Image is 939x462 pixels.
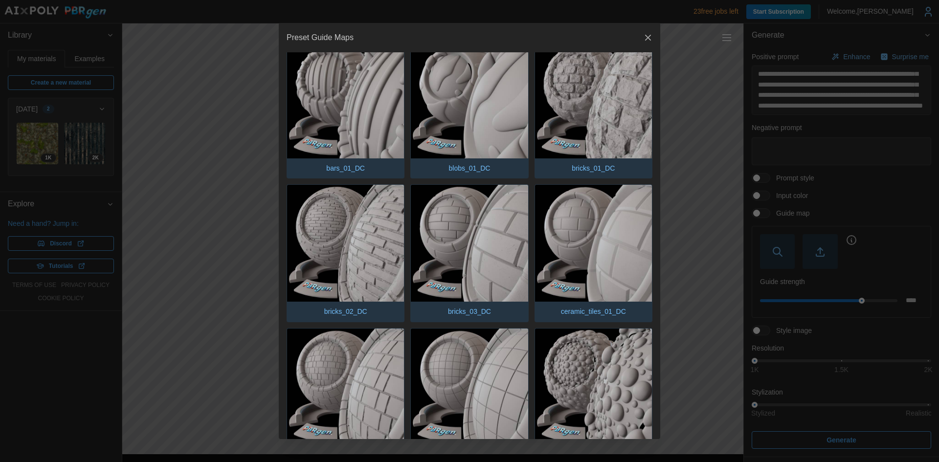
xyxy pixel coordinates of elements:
[535,184,652,322] button: ceramic_tiles_01_DC.pngceramic_tiles_01_DC
[287,329,404,445] img: ceramic_tiles_02_DC.png
[287,185,404,302] img: bricks_02_DC.png
[410,184,528,322] button: bricks_03_DC.pngbricks_03_DC
[535,329,652,445] img: dist_based_balls_01_DC.png
[319,302,372,321] p: bricks_02_DC
[443,302,496,321] p: bricks_03_DC
[287,41,404,178] button: bars_01_DC.pngbars_01_DC
[287,34,354,42] h2: Preset Guide Maps
[321,158,370,178] p: bars_01_DC
[287,184,404,322] button: bricks_02_DC.pngbricks_02_DC
[411,185,528,302] img: bricks_03_DC.png
[411,329,528,445] img: ceramic_tiles_03_DC.png
[535,41,652,178] button: bricks_01_DC.pngbricks_01_DC
[567,158,620,178] p: bricks_01_DC
[535,185,652,302] img: ceramic_tiles_01_DC.png
[410,41,528,178] button: blobs_01_DC.pngblobs_01_DC
[556,302,631,321] p: ceramic_tiles_01_DC
[287,41,404,158] img: bars_01_DC.png
[444,158,495,178] p: blobs_01_DC
[411,41,528,158] img: blobs_01_DC.png
[535,41,652,158] img: bricks_01_DC.png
